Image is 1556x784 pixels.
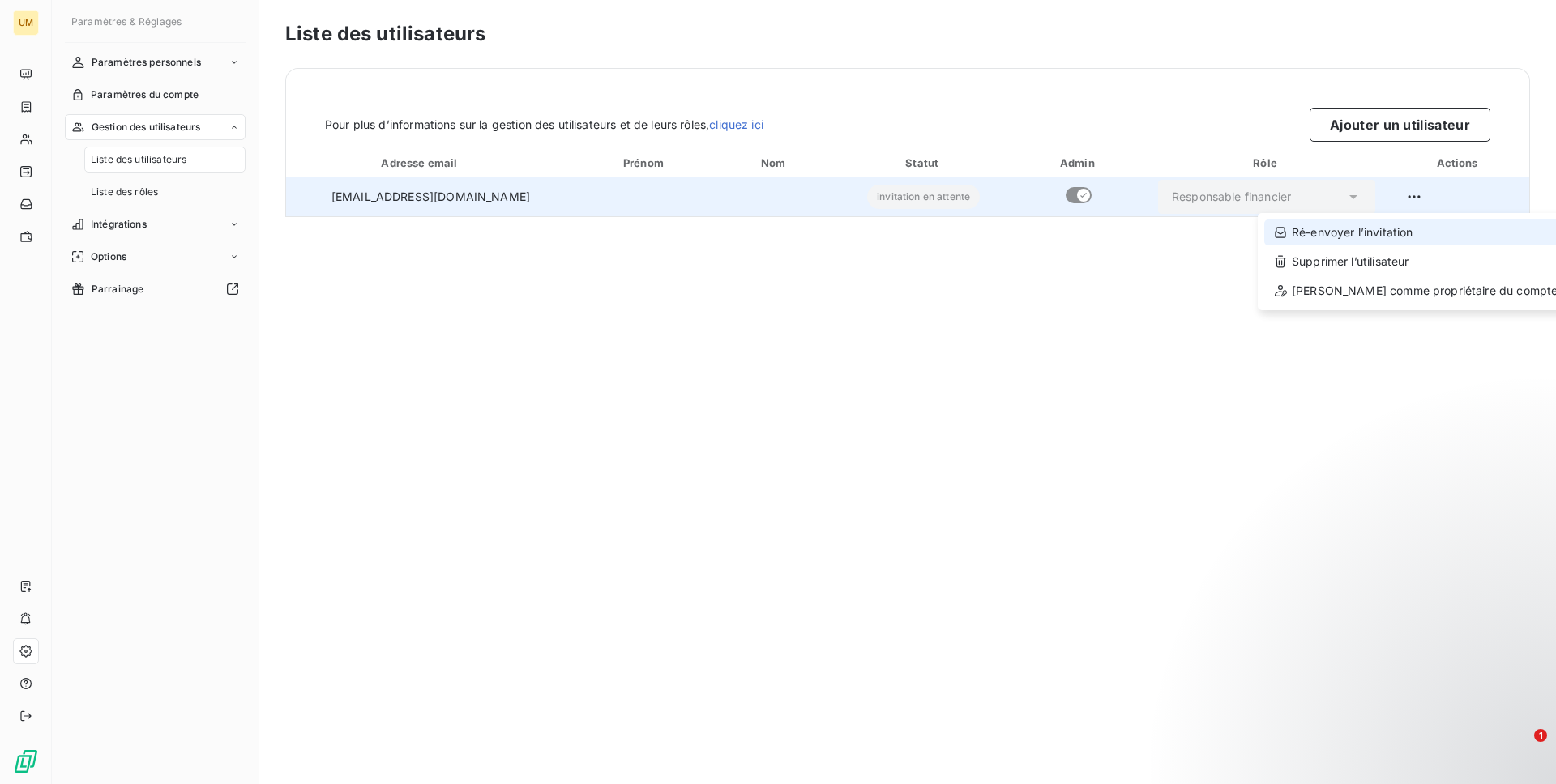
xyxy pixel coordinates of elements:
[1501,729,1540,768] iframe: Intercom live chat
[1534,729,1547,742] span: 1
[1232,627,1556,740] iframe: Intercom notifications message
